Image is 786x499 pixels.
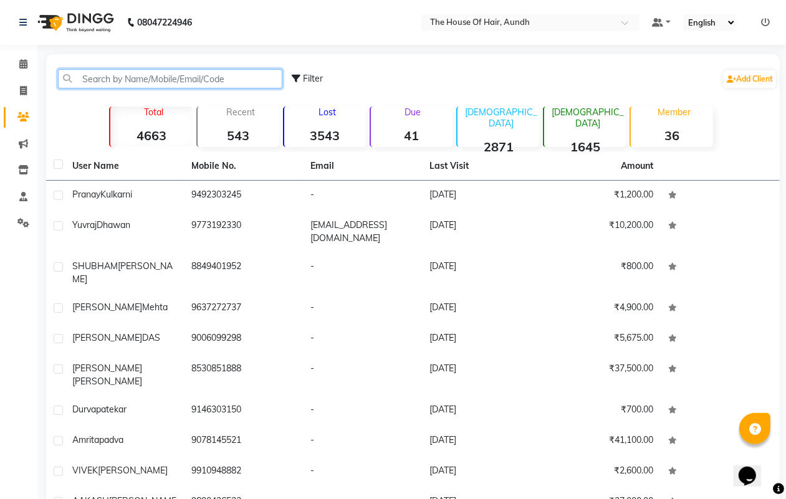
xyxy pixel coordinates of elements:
th: Mobile No. [184,152,303,181]
td: [DATE] [422,354,541,396]
strong: 3543 [284,128,366,143]
td: 8530851888 [184,354,303,396]
th: Amount [613,152,661,180]
span: [PERSON_NAME] [72,363,142,374]
td: 9492303245 [184,181,303,211]
td: 9006099298 [184,324,303,354]
span: DAS [142,332,160,343]
td: [DATE] [422,211,541,252]
span: Yuvraj [72,219,97,230]
td: ₹4,900.00 [542,293,661,324]
td: [DATE] [422,324,541,354]
span: [PERSON_NAME] [72,302,142,313]
td: 9773192330 [184,211,303,252]
td: - [303,252,422,293]
span: Kulkarni [100,189,132,200]
td: [DATE] [422,293,541,324]
p: [DEMOGRAPHIC_DATA] [549,107,626,129]
td: - [303,426,422,457]
strong: 41 [371,128,453,143]
span: mehta [142,302,168,313]
strong: 1645 [544,139,626,154]
td: [DATE] [422,457,541,487]
td: [DATE] [422,396,541,426]
span: durva [72,404,96,415]
span: [PERSON_NAME] [72,376,142,387]
p: Lost [289,107,366,118]
td: 8849401952 [184,252,303,293]
td: ₹5,675.00 [542,324,661,354]
a: Add Client [724,70,776,88]
span: Filter [303,73,323,84]
span: [PERSON_NAME] [72,332,142,343]
td: - [303,324,422,354]
p: Member [636,107,712,118]
strong: 2871 [458,139,539,154]
strong: 36 [631,128,712,143]
td: ₹700.00 [542,396,661,426]
strong: 4663 [110,128,192,143]
td: [DATE] [422,181,541,211]
td: ₹10,200.00 [542,211,661,252]
td: [DATE] [422,426,541,457]
strong: 543 [198,128,279,143]
td: ₹1,200.00 [542,181,661,211]
td: - [303,396,422,426]
td: 9146303150 [184,396,303,426]
span: Pranay [72,189,100,200]
td: - [303,457,422,487]
span: Dhawan [97,219,130,230]
span: patekar [96,404,127,415]
td: 9078145521 [184,426,303,457]
img: logo [32,5,117,40]
th: Last Visit [422,152,541,181]
td: ₹2,600.00 [542,457,661,487]
p: Recent [203,107,279,118]
th: User Name [65,152,184,181]
span: [PERSON_NAME] [98,465,168,476]
span: VIVEK [72,465,98,476]
span: [PERSON_NAME] [72,260,173,285]
td: ₹37,500.00 [542,354,661,396]
td: ₹800.00 [542,252,661,293]
td: [EMAIL_ADDRESS][DOMAIN_NAME] [303,211,422,252]
span: padva [99,434,123,445]
span: SHUBHAM [72,260,118,272]
td: - [303,293,422,324]
td: 9637272737 [184,293,303,324]
b: 08047224946 [137,5,192,40]
td: 9910948882 [184,457,303,487]
th: Email [303,152,422,181]
td: - [303,354,422,396]
iframe: chat widget [734,449,774,487]
td: - [303,181,422,211]
input: Search by Name/Mobile/Email/Code [58,69,282,88]
p: Total [115,107,192,118]
p: Due [373,107,453,118]
td: [DATE] [422,252,541,293]
td: ₹41,100.00 [542,426,661,457]
p: [DEMOGRAPHIC_DATA] [462,107,539,129]
span: amrita [72,434,99,445]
